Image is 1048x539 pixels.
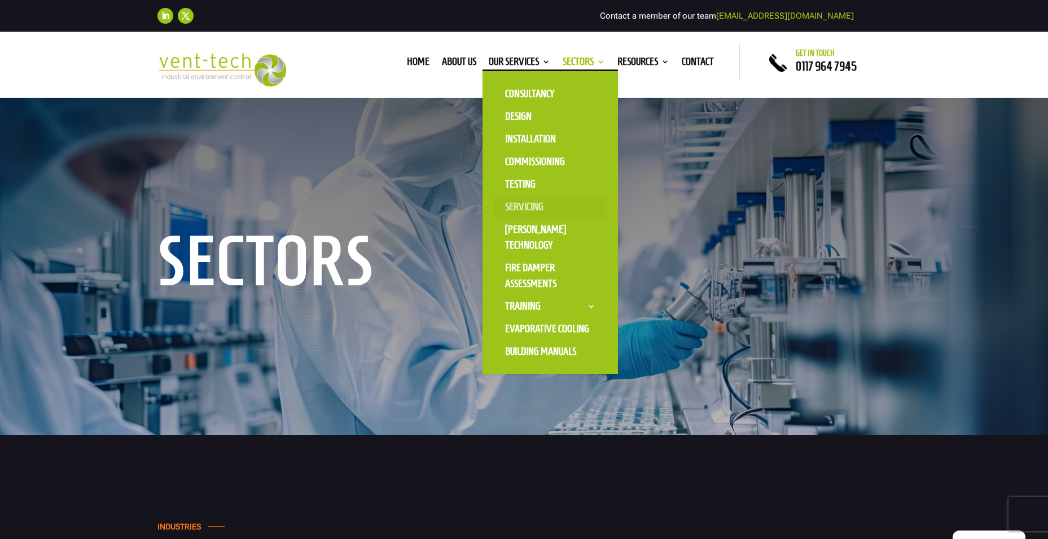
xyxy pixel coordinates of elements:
a: Our Services [489,58,550,70]
a: 0117 964 7945 [796,59,857,73]
h1: Sectors [157,234,502,294]
a: Servicing [494,195,607,218]
a: Home [407,58,429,70]
a: Commissioning [494,150,607,173]
a: Contact [682,58,714,70]
a: Fire Damper Assessments [494,257,607,295]
img: 2023-09-27T08_35_16.549ZVENT-TECH---Clear-background [157,53,287,86]
a: [PERSON_NAME] Technology [494,218,607,257]
span: Get in touch [796,49,835,58]
a: About us [442,58,476,70]
a: Installation [494,128,607,150]
a: Design [494,105,607,128]
a: Follow on X [178,8,194,24]
a: [EMAIL_ADDRESS][DOMAIN_NAME] [716,11,854,21]
span: Contact a member of our team [600,11,854,21]
a: Training [494,295,607,318]
a: Testing [494,173,607,195]
h4: Industries [157,522,201,537]
a: Sectors [563,58,605,70]
a: Evaporative Cooling [494,318,607,340]
a: Consultancy [494,82,607,105]
a: Resources [617,58,669,70]
a: Follow on LinkedIn [157,8,173,24]
a: Building Manuals [494,340,607,363]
